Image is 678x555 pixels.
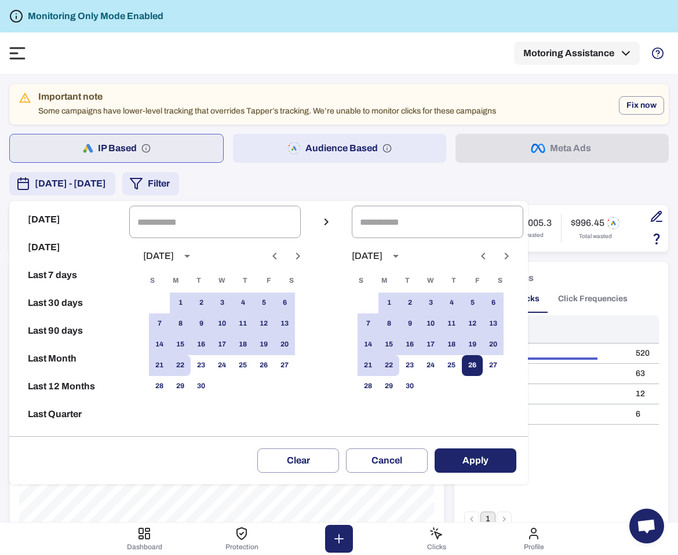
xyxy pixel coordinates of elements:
span: Wednesday [212,269,232,293]
button: 15 [170,334,191,355]
button: 29 [378,376,399,397]
button: 16 [191,334,212,355]
button: 24 [420,355,441,376]
button: 3 [420,293,441,313]
button: 5 [462,293,483,313]
button: 24 [212,355,232,376]
span: Sunday [142,269,163,293]
span: Tuesday [397,269,418,293]
button: 27 [483,355,504,376]
button: 13 [274,313,295,334]
button: Clear [257,448,339,473]
button: 9 [191,313,212,334]
button: 30 [191,376,212,397]
button: [DATE] [14,233,125,261]
button: 28 [358,376,378,397]
button: 7 [149,313,170,334]
button: 8 [378,313,399,334]
span: Thursday [443,269,464,293]
button: 21 [358,355,378,376]
span: Tuesday [188,269,209,293]
button: 2 [399,293,420,313]
button: 19 [462,334,483,355]
button: 23 [399,355,420,376]
span: Monday [165,269,186,293]
button: Last 30 days [14,289,125,317]
span: Friday [258,269,279,293]
button: 10 [212,313,232,334]
button: 25 [232,355,253,376]
button: 26 [253,355,274,376]
button: 26 [462,355,483,376]
button: Next month [497,246,516,266]
button: 6 [483,293,504,313]
button: 9 [399,313,420,334]
button: Next month [288,246,308,266]
button: 21 [149,355,170,376]
button: 12 [462,313,483,334]
button: calendar view is open, switch to year view [386,246,406,266]
button: 22 [378,355,399,376]
span: Thursday [235,269,256,293]
button: 17 [212,334,232,355]
button: 18 [441,334,462,355]
button: 29 [170,376,191,397]
button: 11 [232,313,253,334]
button: Last Month [14,345,125,373]
button: 1 [378,293,399,313]
div: [DATE] [352,250,382,262]
button: 1 [170,293,191,313]
button: 11 [441,313,462,334]
button: 20 [274,334,295,355]
button: 2 [191,293,212,313]
button: 5 [253,293,274,313]
button: 30 [399,376,420,397]
button: Previous month [265,246,285,266]
button: Last 7 days [14,261,125,289]
button: 18 [232,334,253,355]
button: calendar view is open, switch to year view [177,246,197,266]
button: 4 [232,293,253,313]
button: 15 [378,334,399,355]
button: [DATE] [14,206,125,233]
button: 19 [253,334,274,355]
span: Saturday [490,269,511,293]
div: [DATE] [143,250,174,262]
button: 17 [420,334,441,355]
button: Last 12 Months [14,373,125,400]
span: Monday [374,269,395,293]
button: 7 [358,313,378,334]
button: Cancel [346,448,428,473]
button: 10 [420,313,441,334]
button: 28 [149,376,170,397]
div: Open chat [629,509,664,543]
button: 16 [399,334,420,355]
button: 20 [483,334,504,355]
button: 22 [170,355,191,376]
button: 13 [483,313,504,334]
button: 14 [149,334,170,355]
span: Wednesday [420,269,441,293]
button: Last 90 days [14,317,125,345]
button: 25 [441,355,462,376]
button: 27 [274,355,295,376]
button: Previous month [473,246,493,266]
span: Sunday [351,269,371,293]
button: 4 [441,293,462,313]
button: Last Quarter [14,400,125,428]
button: 14 [358,334,378,355]
button: 6 [274,293,295,313]
button: Reset [14,428,125,456]
button: 8 [170,313,191,334]
button: Apply [435,448,516,473]
span: Saturday [281,269,302,293]
span: Friday [466,269,487,293]
button: 12 [253,313,274,334]
button: 23 [191,355,212,376]
button: 3 [212,293,232,313]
